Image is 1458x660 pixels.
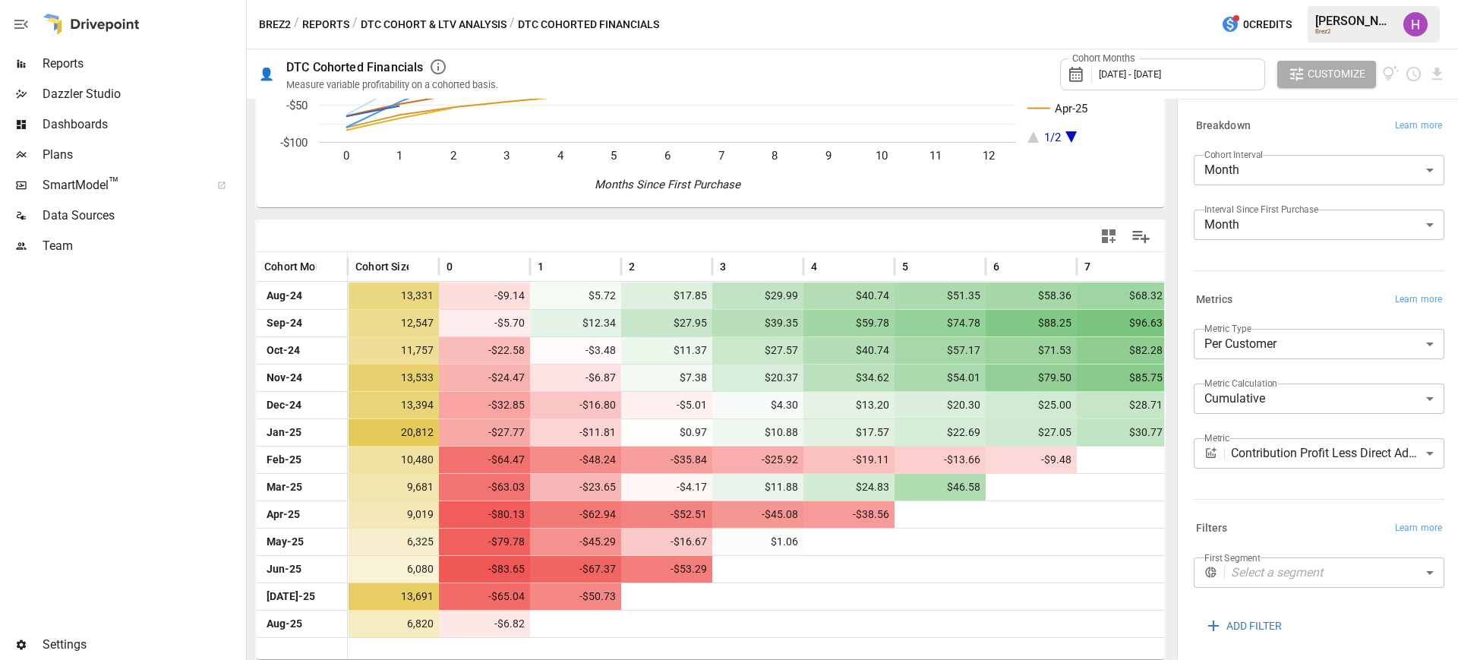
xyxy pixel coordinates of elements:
span: SmartModel [43,176,200,194]
span: -$50.73 [538,583,618,610]
span: $20.30 [902,392,983,418]
span: 4 [811,259,817,274]
span: Cohort Size [355,259,412,274]
div: / [510,15,515,34]
h6: Filters [1196,520,1228,537]
span: Jan-25 [264,419,339,446]
button: Sort [727,256,749,277]
span: $17.57 [811,419,892,446]
button: Sort [636,256,658,277]
button: View documentation [1382,61,1400,88]
span: -$24.47 [447,365,527,391]
span: -$16.80 [538,392,618,418]
span: $39.35 [720,310,800,336]
div: / [352,15,358,34]
span: -$3.48 [538,337,618,364]
div: Cumulative [1194,384,1444,414]
button: Schedule report [1405,65,1422,83]
text: 8 [772,149,778,163]
button: Customize [1277,61,1376,88]
div: Month [1194,210,1444,240]
span: $30.77 [1084,419,1165,446]
span: $51.35 [902,283,983,309]
span: $20.37 [720,365,800,391]
span: 13,533 [355,365,436,391]
text: -$50 [286,99,308,112]
text: -$100 [280,136,308,150]
span: Nov-24 [264,365,339,391]
span: $0.97 [629,419,709,446]
button: Sort [1092,256,1113,277]
span: -$65.04 [447,583,527,610]
span: $22.69 [902,419,983,446]
span: Dec-24 [264,392,339,418]
text: 7 [718,149,724,163]
span: $88.25 [993,310,1074,336]
span: -$5.70 [447,310,527,336]
span: May-25 [264,529,339,555]
span: Reports [43,55,243,73]
div: Measure variable profitability on a cohorted basis. [286,79,498,90]
span: $57.17 [902,337,983,364]
span: 0 Credits [1243,15,1292,34]
span: Oct-24 [264,337,339,364]
span: $11.37 [629,337,709,364]
span: $4.30 [720,392,800,418]
span: -$9.48 [993,447,1074,473]
text: 10 [876,149,888,163]
span: $40.74 [811,283,892,309]
button: Sort [454,256,475,277]
span: [DATE]-25 [264,583,339,610]
span: Feb-25 [264,447,339,473]
span: $46.58 [902,474,983,501]
span: -$25.92 [720,447,800,473]
button: Brez2 [259,15,291,34]
button: Sort [1001,256,1022,277]
div: [PERSON_NAME] [1315,14,1394,28]
span: -$11.81 [538,419,618,446]
span: -$83.65 [447,556,527,583]
span: $11.88 [720,474,800,501]
span: -$22.58 [447,337,527,364]
span: -$79.78 [447,529,527,555]
div: Brez2 [1315,28,1394,35]
span: 11,757 [355,337,436,364]
span: Cohort Month [264,259,332,274]
div: DTC Cohorted Financials [286,60,423,74]
text: 1/2 [1044,131,1061,144]
span: $58.36 [993,283,1074,309]
label: Metric Type [1204,322,1251,335]
span: -$45.08 [720,501,800,528]
span: 13,691 [355,583,436,610]
text: 2 [450,149,456,163]
span: 12,547 [355,310,436,336]
span: Apr-25 [264,501,339,528]
span: $27.05 [993,419,1074,446]
text: 6 [664,149,671,163]
label: First Segment [1204,551,1261,564]
text: Months Since First Purchase [595,178,741,191]
text: 9 [825,149,832,163]
text: Apr-25 [1055,102,1087,115]
span: $25.00 [993,392,1074,418]
span: 6,080 [355,556,436,583]
span: -$52.51 [629,501,709,528]
button: 0Credits [1215,11,1298,39]
span: 10,480 [355,447,436,473]
span: -$9.14 [447,283,527,309]
span: Dashboards [43,115,243,134]
div: Harry Antonio [1403,12,1428,36]
span: $79.50 [993,365,1074,391]
span: 2 [629,259,635,274]
span: Data Sources [43,207,243,225]
span: -$4.17 [629,474,709,501]
span: -$48.24 [538,447,618,473]
span: $96.63 [1084,310,1165,336]
button: Reports [302,15,349,34]
span: Plans [43,146,243,164]
span: Learn more [1395,118,1442,134]
span: $29.99 [720,283,800,309]
text: 5 [611,149,617,163]
label: Cohort Months [1068,52,1139,65]
span: -$6.87 [538,365,618,391]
